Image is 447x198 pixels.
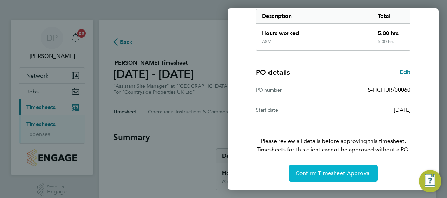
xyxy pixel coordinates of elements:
[372,24,410,39] div: 5.00 hrs
[256,106,333,114] div: Start date
[368,86,410,93] span: S-HCHUR/00060
[256,9,410,51] div: Summary of 25 - 31 Aug 2025
[400,68,410,77] a: Edit
[289,165,378,182] button: Confirm Timesheet Approval
[419,170,441,192] button: Engage Resource Center
[256,67,290,77] h4: PO details
[256,9,372,23] div: Description
[400,69,410,75] span: Edit
[333,106,410,114] div: [DATE]
[296,170,371,177] span: Confirm Timesheet Approval
[247,145,419,154] span: Timesheets for this client cannot be approved without a PO.
[247,120,419,154] p: Please review all details before approving this timesheet.
[256,86,333,94] div: PO number
[262,39,272,45] div: ASM
[372,9,410,23] div: Total
[256,24,372,39] div: Hours worked
[372,39,410,50] div: 5.00 hrs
